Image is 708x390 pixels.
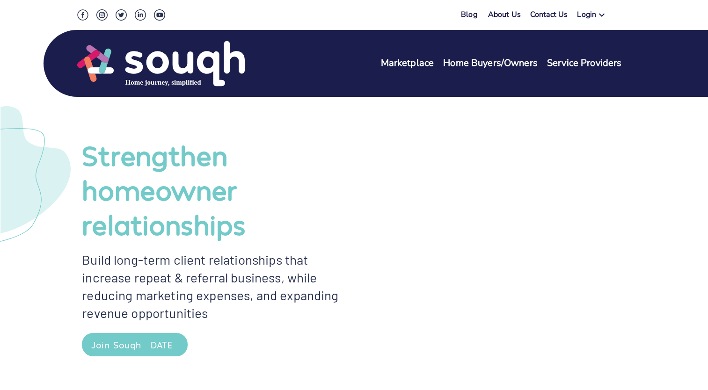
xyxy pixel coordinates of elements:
a: Contact Us [530,9,568,23]
img: Souqh Logo [77,40,245,87]
a: Home Buyers/Owners [443,57,538,70]
div: Login [577,9,596,23]
img: Twitter Social Icon [116,9,127,21]
div: Join Souqh [DATE] [91,337,178,353]
iframe: Souqh: The Ultimate Realtor Collaboration Platform for Seamless Homeowner Journeys! [361,140,619,318]
img: Instagram Social Icon [96,9,108,21]
img: Youtube Social Icon [154,9,165,21]
img: LinkedIn Social Icon [135,9,146,21]
a: About Us [488,9,521,23]
button: Join Souqh [DATE] [82,333,188,356]
div: Strengthen homeowner relationships [82,137,354,241]
a: Service Providers [547,57,622,70]
a: Marketplace [381,57,434,70]
img: Facebook Social Icon [77,9,88,21]
div: Build long-term client relationships that increase repeat & referral business, while reducing mar... [82,251,354,322]
a: Blog [461,9,477,20]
